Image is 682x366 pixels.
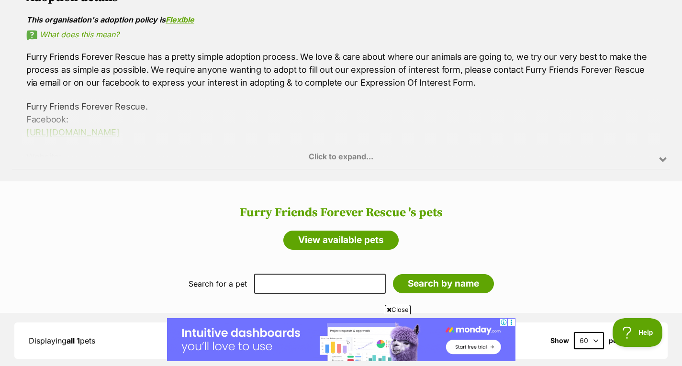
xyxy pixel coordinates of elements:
iframe: Help Scout Beacon - Open [613,318,663,347]
a: What does this mean? [26,30,656,39]
span: Displaying pets [29,336,95,345]
input: Search by name [393,274,494,293]
span: Show [550,337,569,344]
label: Search for a pet [189,279,247,288]
div: Click to expand... [12,95,670,169]
a: Flexible [166,15,194,24]
span: Close [385,305,411,314]
a: View available pets [283,231,399,250]
iframe: Advertisement [167,318,515,361]
div: This organisation's adoption policy is [26,15,656,24]
p: Furry Friends Forever Rescue has a pretty simple adoption process. We love & care about where our... [26,50,656,89]
label: pets per page [609,337,653,344]
h2: Furry Friends Forever Rescue 's pets [10,206,672,220]
strong: all 1 [67,336,80,345]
